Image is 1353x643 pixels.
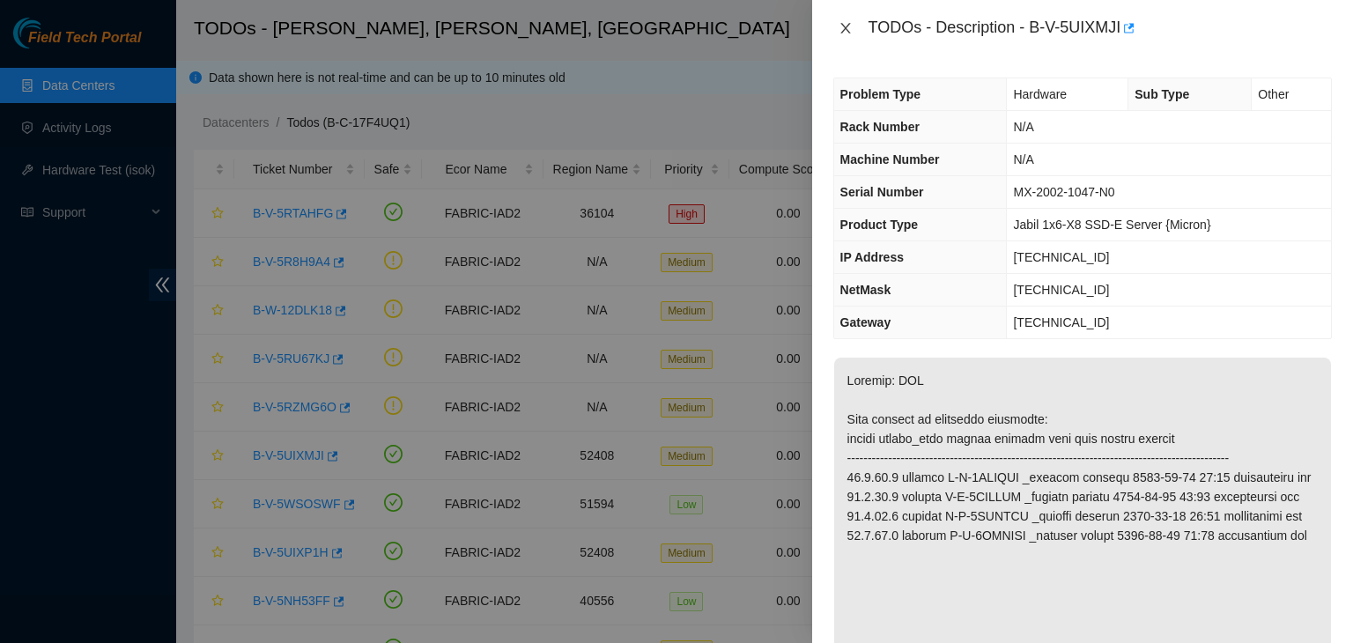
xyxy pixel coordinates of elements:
span: N/A [1013,152,1033,166]
div: TODOs - Description - B-V-5UIXMJI [869,14,1332,42]
span: NetMask [840,283,891,297]
span: IP Address [840,250,904,264]
span: Gateway [840,315,891,329]
span: N/A [1013,120,1033,134]
button: Close [833,20,858,37]
span: Hardware [1013,87,1067,101]
span: close [839,21,853,35]
span: Problem Type [840,87,921,101]
span: Rack Number [840,120,920,134]
span: Jabil 1x6-X8 SSD-E Server {Micron} [1013,218,1210,232]
span: Machine Number [840,152,940,166]
span: [TECHNICAL_ID] [1013,250,1109,264]
span: MX-2002-1047-N0 [1013,185,1114,199]
span: Serial Number [840,185,924,199]
span: Sub Type [1135,87,1189,101]
span: [TECHNICAL_ID] [1013,315,1109,329]
span: Other [1258,87,1289,101]
span: [TECHNICAL_ID] [1013,283,1109,297]
span: Product Type [840,218,918,232]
